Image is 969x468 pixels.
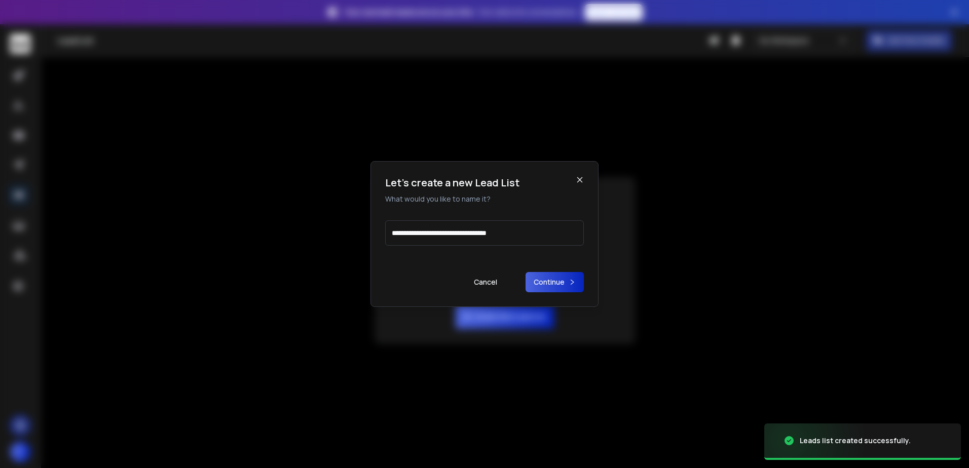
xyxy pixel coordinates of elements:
[385,176,519,190] h1: Let's create a new Lead List
[385,194,519,204] p: What would you like to name it?
[800,436,911,446] div: Leads list created successfully.
[466,272,505,292] button: Cancel
[526,272,584,292] button: Continue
